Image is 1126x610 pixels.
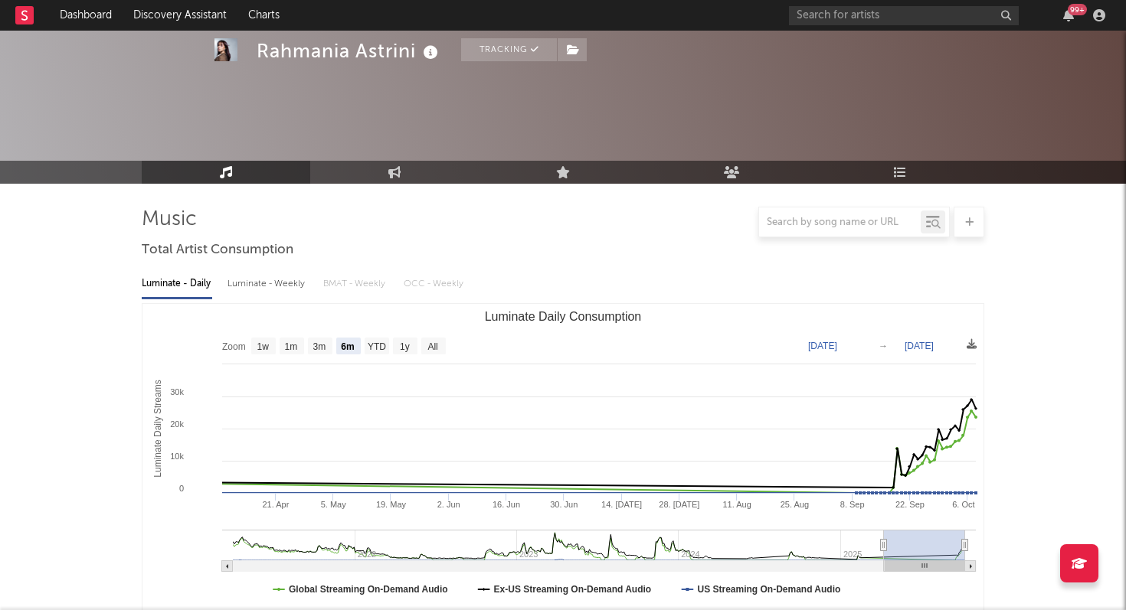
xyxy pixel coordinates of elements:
text: 11. Aug [722,500,751,509]
text: 19. May [376,500,407,509]
div: Luminate - Daily [142,271,212,297]
text: 22. Sep [895,500,925,509]
text: 6. Oct [952,500,974,509]
text: YTD [368,341,386,352]
div: 99 + [1068,4,1087,15]
div: Rahmania Astrini [257,38,442,64]
text: 14. [DATE] [601,500,642,509]
text: 30. Jun [550,500,578,509]
span: Total Artist Consumption [142,241,293,259]
text: Ex-US Streaming On-Demand Audio [494,584,652,595]
text: 1m [285,341,298,352]
text: 8. Sep [840,500,865,509]
text: 25. Aug [781,500,809,509]
input: Search by song name or URL [759,217,921,229]
button: Tracking [461,38,557,61]
text: All [427,341,437,352]
text: 3m [313,341,326,352]
text: Luminate Daily Streams [152,380,163,477]
text: 21. Apr [262,500,289,509]
input: Search for artists [789,6,1019,25]
text: Global Streaming On-Demand Audio [289,584,448,595]
text: 28. [DATE] [659,500,699,509]
text: 1y [400,341,410,352]
svg: Luminate Daily Consumption [142,304,984,610]
text: 10k [170,452,184,461]
text: → [879,341,888,351]
text: [DATE] [905,341,934,351]
button: 99+ [1063,9,1074,21]
text: 30k [170,387,184,396]
text: US Streaming On-Demand Audio [697,584,840,595]
text: Zoom [222,341,246,352]
text: 16. Jun [493,500,520,509]
text: 5. May [321,500,347,509]
text: 1w [257,341,270,352]
text: 20k [170,419,184,429]
text: [DATE] [808,341,837,351]
text: 0 [179,484,184,493]
text: 2. Jun [437,500,460,509]
div: Luminate - Weekly [227,271,308,297]
text: Luminate Daily Consumption [485,310,642,323]
text: 6m [341,341,354,352]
